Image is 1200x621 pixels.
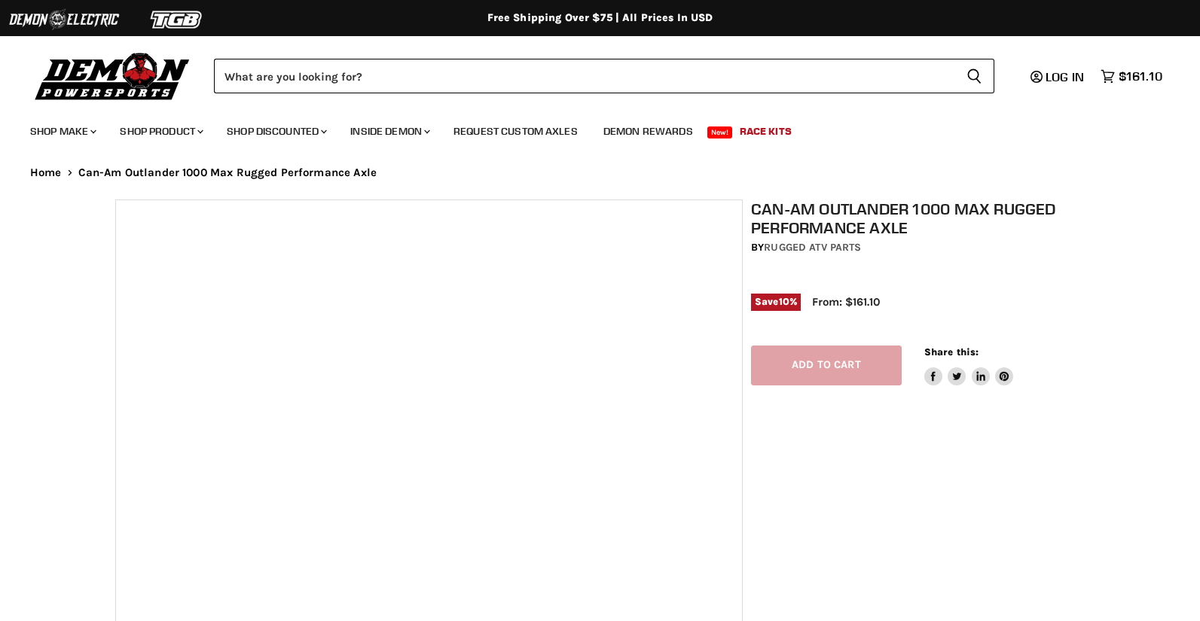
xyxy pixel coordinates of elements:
h1: Can-Am Outlander 1000 Max Rugged Performance Axle [751,199,1093,237]
img: TGB Logo 2 [121,5,234,34]
a: Race Kits [728,116,803,147]
span: Can-Am Outlander 1000 Max Rugged Performance Axle [78,166,377,179]
span: New! [707,126,733,139]
aside: Share this: [924,346,1014,385]
img: Demon Powersports [30,49,195,102]
a: $161.10 [1093,65,1170,87]
a: Log in [1024,70,1093,84]
a: Home [30,166,62,179]
span: 10 [779,296,789,307]
img: Demon Electric Logo 2 [8,5,121,34]
form: Product [214,59,994,93]
span: $161.10 [1119,69,1162,84]
a: Demon Rewards [592,116,704,147]
a: Inside Demon [339,116,439,147]
button: Search [954,59,994,93]
span: Save % [751,294,801,310]
a: Shop Product [108,116,212,147]
span: Share this: [924,346,979,358]
a: Rugged ATV Parts [764,241,861,254]
div: by [751,239,1093,256]
input: Search [214,59,954,93]
a: Shop Discounted [215,116,336,147]
a: Shop Make [19,116,105,147]
a: Request Custom Axles [442,116,589,147]
span: Log in [1046,69,1084,84]
ul: Main menu [19,110,1159,147]
span: From: $161.10 [812,295,880,309]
